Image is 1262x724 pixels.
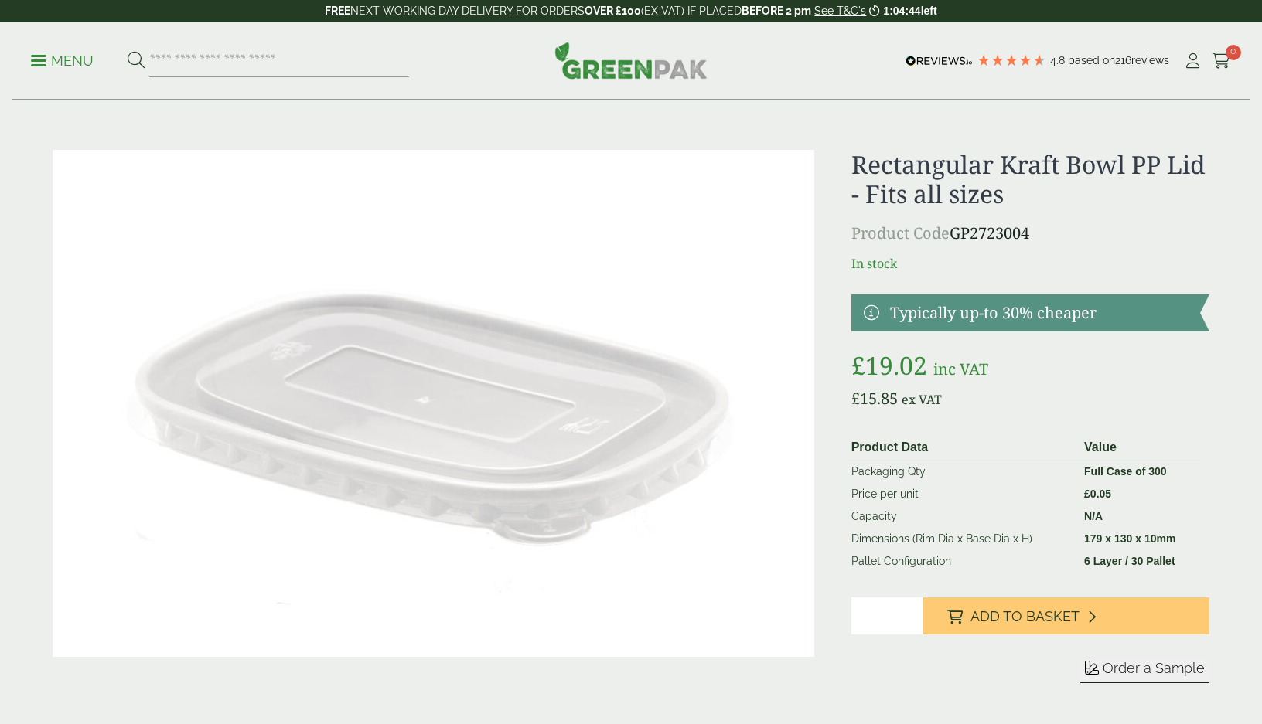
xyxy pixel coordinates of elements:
img: REVIEWS.io [906,56,973,66]
span: reviews [1131,54,1169,66]
strong: 179 x 130 x 10mm [1084,532,1175,545]
span: left [921,5,937,17]
span: 216 [1115,54,1131,66]
button: Add to Basket [923,597,1209,634]
img: GreenPak Supplies [554,42,708,79]
span: 1:04:44 [883,5,920,17]
th: Product Data [845,435,1078,461]
span: 0 [1226,45,1241,60]
strong: FREE [325,5,350,17]
span: £ [1084,488,1090,500]
span: 4.8 [1050,54,1068,66]
span: £ [851,348,865,382]
span: £ [851,388,860,409]
i: My Account [1183,53,1202,69]
span: Based on [1068,54,1115,66]
strong: 6 Layer / 30 Pallet [1084,555,1175,567]
strong: N/A [1084,510,1103,522]
bdi: 19.02 [851,348,927,382]
th: Value [1078,435,1203,461]
img: Rectangular Kraft Bowl Lid [53,150,814,657]
span: inc VAT [933,359,988,379]
td: Capacity [845,505,1078,528]
a: 0 [1212,49,1231,73]
span: Order a Sample [1103,660,1205,676]
span: Product Code [851,223,950,243]
a: Menu [31,52,94,67]
bdi: 0.05 [1084,488,1111,500]
td: Packaging Qty [845,460,1078,483]
span: ex VAT [902,391,942,408]
h1: Rectangular Kraft Bowl PP Lid - Fits all sizes [851,150,1209,209]
strong: BEFORE 2 pm [742,5,811,17]
button: Order a Sample [1080,659,1209,683]
strong: OVER £100 [585,5,641,17]
td: Price per unit [845,483,1078,505]
strong: Full Case of 300 [1084,465,1167,478]
p: GP2723004 [851,222,1209,245]
a: See T&C's [814,5,866,17]
i: Cart [1212,53,1231,69]
div: 4.79 Stars [977,53,1046,67]
p: In stock [851,254,1209,273]
bdi: 15.85 [851,388,898,409]
td: Pallet Configuration [845,550,1078,573]
p: Menu [31,52,94,70]
td: Dimensions (Rim Dia x Base Dia x H) [845,528,1078,550]
span: Add to Basket [970,608,1080,625]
